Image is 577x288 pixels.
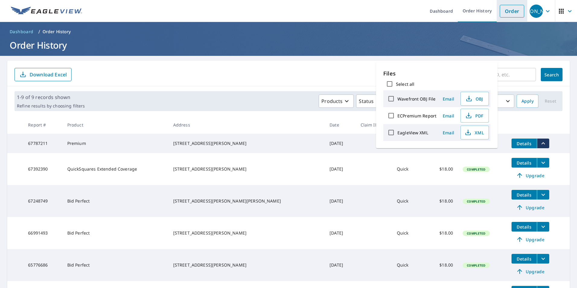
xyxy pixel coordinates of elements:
button: filesDropdownBtn-66991493 [537,222,549,232]
button: detailsBtn-67248749 [512,190,537,200]
td: Quick [392,249,427,281]
td: [DATE] [325,217,355,249]
span: XML [464,129,484,136]
td: QuickSquares Extended Coverage [62,153,168,185]
button: Email [439,94,458,104]
td: Premium [62,134,168,153]
li: / [38,28,40,35]
td: Bid Perfect [62,185,168,217]
span: Apply [521,98,534,105]
a: Dashboard [7,27,36,37]
div: [STREET_ADDRESS][PERSON_NAME] [173,140,320,146]
td: $18.00 [427,217,458,249]
span: Details [515,256,533,262]
label: EagleView XML [397,130,428,136]
p: Order History [43,29,71,35]
span: PDF [464,112,484,119]
td: 65776686 [23,249,62,281]
button: detailsBtn-66991493 [512,222,537,232]
p: Download Excel [30,71,67,78]
button: Products [319,94,354,108]
button: OBJ [461,92,489,106]
td: Bid Perfect [62,249,168,281]
p: Files [383,69,490,78]
label: Wavefront OBJ File [397,96,435,102]
td: 67787211 [23,134,62,153]
td: [DATE] [325,153,355,185]
p: Refine results by choosing filters [17,103,85,109]
div: [STREET_ADDRESS][PERSON_NAME][PERSON_NAME] [173,198,320,204]
td: 67248749 [23,185,62,217]
td: Bid Perfect [62,217,168,249]
th: Claim ID [356,116,392,134]
button: Download Excel [14,68,72,81]
span: Details [515,160,533,166]
th: Product [62,116,168,134]
span: Dashboard [10,29,33,35]
button: filesDropdownBtn-67392390 [537,158,549,168]
div: [STREET_ADDRESS][PERSON_NAME] [173,262,320,268]
span: Upgrade [515,268,546,275]
button: detailsBtn-67787211 [512,139,537,148]
button: detailsBtn-67392390 [512,158,537,168]
span: Completed [463,263,489,267]
span: Details [515,224,533,230]
button: filesDropdownBtn-67787211 [537,139,549,148]
button: Email [439,128,458,137]
p: Status [359,98,374,105]
button: detailsBtn-65776686 [512,254,537,264]
td: 66991493 [23,217,62,249]
button: Apply [517,94,538,108]
td: [DATE] [325,249,355,281]
a: Upgrade [512,235,549,244]
th: Report # [23,116,62,134]
h1: Order History [7,39,570,51]
td: [DATE] [325,185,355,217]
span: Email [441,96,456,102]
td: $18.00 [427,153,458,185]
a: Upgrade [512,203,549,212]
th: Address [168,116,325,134]
button: PDF [461,109,489,123]
div: [STREET_ADDRESS][PERSON_NAME] [173,230,320,236]
label: ECPremium Report [397,113,436,119]
span: Completed [463,199,489,203]
button: Status [356,94,385,108]
button: XML [461,126,489,139]
button: filesDropdownBtn-65776686 [537,254,549,264]
a: Upgrade [512,267,549,276]
p: Products [321,98,343,105]
td: 67392390 [23,153,62,185]
td: Quick [392,185,427,217]
p: 1-9 of 9 records shown [17,94,85,101]
span: Upgrade [515,204,546,211]
nav: breadcrumb [7,27,570,37]
span: Completed [463,231,489,235]
img: EV Logo [11,7,82,16]
div: [PERSON_NAME] [530,5,543,18]
label: Select all [396,81,414,87]
span: Upgrade [515,172,546,179]
a: Order [500,5,524,18]
span: OBJ [464,95,484,102]
div: [STREET_ADDRESS][PERSON_NAME] [173,166,320,172]
span: Upgrade [515,236,546,243]
a: Upgrade [512,171,549,180]
button: filesDropdownBtn-67248749 [537,190,549,200]
td: Quick [392,217,427,249]
td: $18.00 [427,185,458,217]
button: Email [439,111,458,120]
span: Details [515,192,533,198]
span: Details [515,141,533,146]
span: Search [546,72,558,78]
td: $18.00 [427,249,458,281]
span: Email [441,113,456,119]
td: Quick [392,153,427,185]
button: Search [541,68,563,81]
span: Completed [463,167,489,171]
th: Date [325,116,355,134]
span: Email [441,130,456,136]
td: [DATE] [325,134,355,153]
